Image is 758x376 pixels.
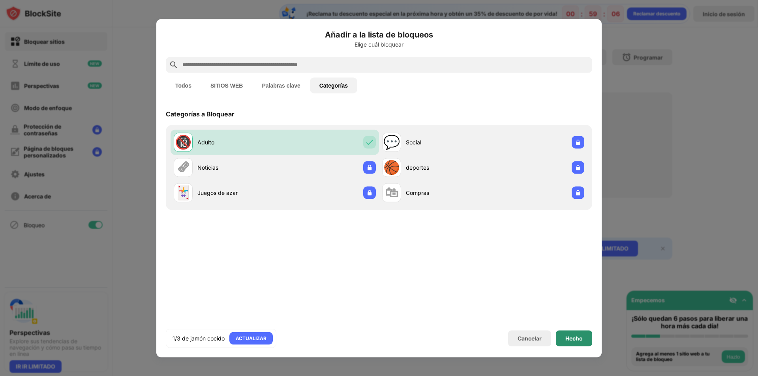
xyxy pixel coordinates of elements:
[166,110,235,118] font: Categorías a Bloquear
[406,189,429,196] font: Compras
[325,30,433,39] font: Añadir a la lista de bloqueos
[169,60,178,69] img: search.svg
[383,159,400,175] font: 🏀
[565,335,583,341] font: Hecho
[406,139,421,146] font: Social
[197,139,214,146] font: Adulto
[197,164,218,171] font: Noticias
[197,189,238,196] font: Juegos de azar
[406,164,429,171] font: deportes
[173,335,225,341] font: 1/3 de jamón cocido
[383,134,400,150] font: 💬
[355,41,403,47] font: Elige cuál bloquear
[319,82,348,88] font: Categorías
[210,82,243,88] font: SITIOS WEB
[262,82,300,88] font: Palabras clave
[518,335,542,342] font: Cancelar
[175,134,191,150] font: 🔞
[166,77,201,93] button: Todos
[176,159,190,175] font: 🗞
[175,184,191,200] font: 🃏
[310,77,357,93] button: Categorías
[385,184,398,200] font: 🛍
[236,335,266,341] font: ACTUALIZAR
[201,77,252,93] button: SITIOS WEB
[252,77,310,93] button: Palabras clave
[175,82,191,88] font: Todos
